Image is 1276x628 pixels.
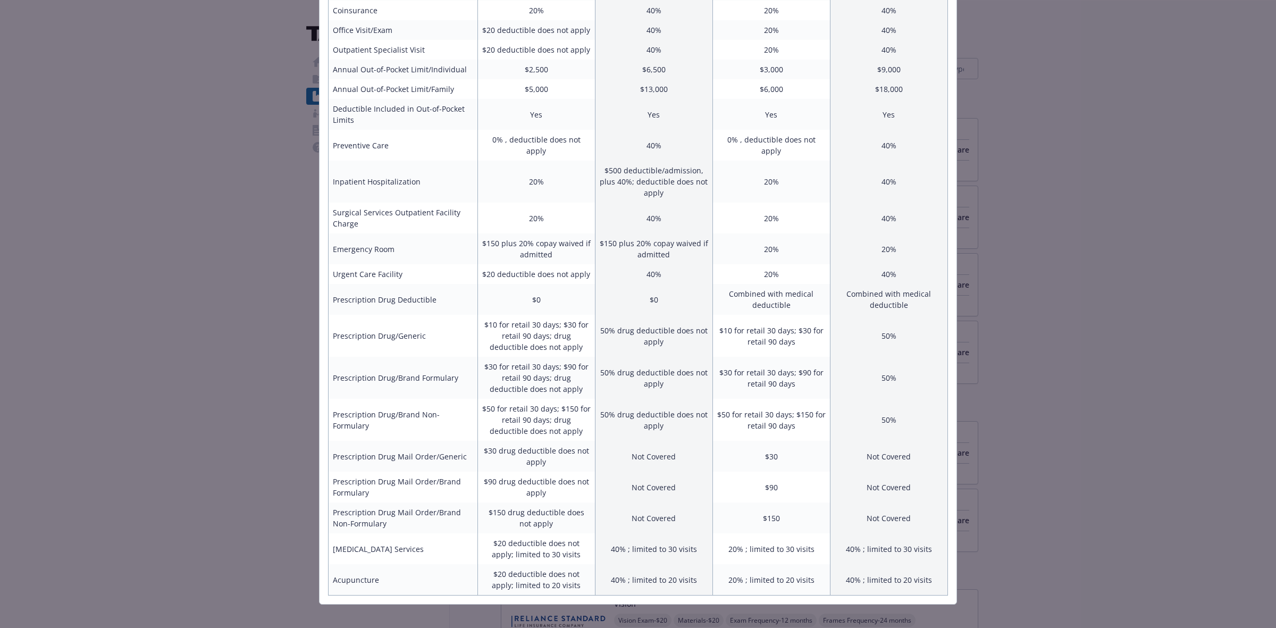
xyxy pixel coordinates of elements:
[595,161,712,203] td: $500 deductible/admission, plus 40%; deductible does not apply
[712,284,830,315] td: Combined with medical deductible
[329,20,478,40] td: Office Visit/Exam
[712,472,830,503] td: $90
[595,79,712,99] td: $13,000
[477,60,595,79] td: $2,500
[329,130,478,161] td: Preventive Care
[712,441,830,472] td: $30
[830,40,947,60] td: 40%
[595,284,712,315] td: $0
[712,357,830,399] td: $30 for retail 30 days; $90 for retail 90 days
[477,40,595,60] td: $20 deductible does not apply
[329,399,478,441] td: Prescription Drug/Brand Non-Formulary
[477,472,595,503] td: $90 drug deductible does not apply
[712,564,830,596] td: 20% ; limited to 20 visits
[329,99,478,130] td: Deductible Included in Out-of-Pocket Limits
[830,1,947,20] td: 40%
[477,79,595,99] td: $5,000
[830,357,947,399] td: 50%
[712,503,830,533] td: $150
[477,99,595,130] td: Yes
[595,564,712,596] td: 40% ; limited to 20 visits
[595,264,712,284] td: 40%
[712,533,830,564] td: 20% ; limited to 30 visits
[329,79,478,99] td: Annual Out-of-Pocket Limit/Family
[329,441,478,472] td: Prescription Drug Mail Order/Generic
[329,533,478,564] td: [MEDICAL_DATA] Services
[595,399,712,441] td: 50% drug deductible does not apply
[712,79,830,99] td: $6,000
[595,315,712,357] td: 50% drug deductible does not apply
[477,161,595,203] td: 20%
[595,40,712,60] td: 40%
[477,357,595,399] td: $30 for retail 30 days; $90 for retail 90 days; drug deductible does not apply
[595,357,712,399] td: 50% drug deductible does not apply
[477,441,595,472] td: $30 drug deductible does not apply
[830,264,947,284] td: 40%
[830,203,947,233] td: 40%
[595,20,712,40] td: 40%
[830,20,947,40] td: 40%
[712,60,830,79] td: $3,000
[595,60,712,79] td: $6,500
[595,441,712,472] td: Not Covered
[329,503,478,533] td: Prescription Drug Mail Order/Brand Non-Formulary
[830,441,947,472] td: Not Covered
[712,99,830,130] td: Yes
[830,564,947,596] td: 40% ; limited to 20 visits
[712,233,830,264] td: 20%
[830,315,947,357] td: 50%
[477,264,595,284] td: $20 deductible does not apply
[712,20,830,40] td: 20%
[595,503,712,533] td: Not Covered
[329,233,478,264] td: Emergency Room
[712,203,830,233] td: 20%
[830,99,947,130] td: Yes
[595,203,712,233] td: 40%
[329,564,478,596] td: Acupuncture
[830,284,947,315] td: Combined with medical deductible
[477,399,595,441] td: $50 for retail 30 days; $150 for retail 90 days; drug deductible does not apply
[830,503,947,533] td: Not Covered
[329,1,478,20] td: Coinsurance
[477,20,595,40] td: $20 deductible does not apply
[712,1,830,20] td: 20%
[477,284,595,315] td: $0
[329,264,478,284] td: Urgent Care Facility
[329,60,478,79] td: Annual Out-of-Pocket Limit/Individual
[830,233,947,264] td: 20%
[477,503,595,533] td: $150 drug deductible does not apply
[595,99,712,130] td: Yes
[712,315,830,357] td: $10 for retail 30 days; $30 for retail 90 days
[830,161,947,203] td: 40%
[595,533,712,564] td: 40% ; limited to 30 visits
[477,533,595,564] td: $20 deductible does not apply; limited to 30 visits
[830,79,947,99] td: $18,000
[830,399,947,441] td: 50%
[329,284,478,315] td: Prescription Drug Deductible
[477,1,595,20] td: 20%
[595,130,712,161] td: 40%
[329,203,478,233] td: Surgical Services Outpatient Facility Charge
[329,315,478,357] td: Prescription Drug/Generic
[329,472,478,503] td: Prescription Drug Mail Order/Brand Formulary
[329,161,478,203] td: Inpatient Hospitalization
[477,315,595,357] td: $10 for retail 30 days; $30 for retail 90 days; drug deductible does not apply
[595,472,712,503] td: Not Covered
[329,357,478,399] td: Prescription Drug/Brand Formulary
[477,564,595,596] td: $20 deductible does not apply; limited to 20 visits
[712,161,830,203] td: 20%
[712,264,830,284] td: 20%
[830,60,947,79] td: $9,000
[477,203,595,233] td: 20%
[712,399,830,441] td: $50 for retail 30 days; $150 for retail 90 days
[830,533,947,564] td: 40% ; limited to 30 visits
[830,130,947,161] td: 40%
[595,233,712,264] td: $150 plus 20% copay waived if admitted
[712,40,830,60] td: 20%
[477,130,595,161] td: 0% , deductible does not apply
[329,40,478,60] td: Outpatient Specialist Visit
[477,233,595,264] td: $150 plus 20% copay waived if admitted
[712,130,830,161] td: 0% , deductible does not apply
[595,1,712,20] td: 40%
[830,472,947,503] td: Not Covered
